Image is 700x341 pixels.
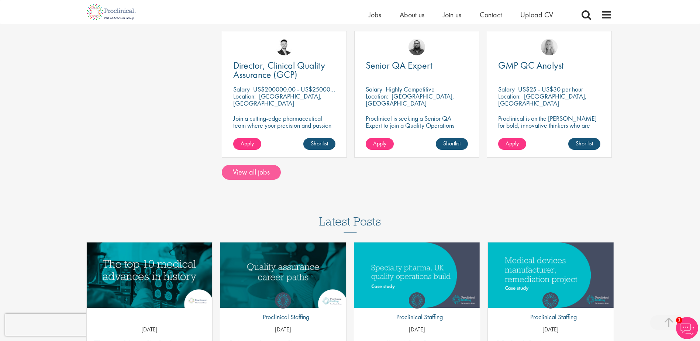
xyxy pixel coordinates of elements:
[525,312,577,322] p: Proclinical Staffing
[257,292,309,325] a: Proclinical Staffing Proclinical Staffing
[354,242,480,308] a: Link to a post
[366,59,432,72] span: Senior QA Expert
[525,292,577,325] a: Proclinical Staffing Proclinical Staffing
[233,59,325,81] span: Director, Clinical Quality Assurance (GCP)
[506,139,519,147] span: Apply
[233,92,322,107] p: [GEOGRAPHIC_DATA], [GEOGRAPHIC_DATA]
[366,115,468,143] p: Proclinical is seeking a Senior QA Expert to join a Quality Operations team in [GEOGRAPHIC_DATA],...
[676,317,682,323] span: 1
[233,92,256,100] span: Location:
[542,292,559,309] img: Proclinical Staffing
[498,92,521,100] span: Location:
[520,10,553,20] a: Upload CV
[366,61,468,70] a: Senior QA Expert
[233,115,335,143] p: Join a cutting-edge pharmaceutical team where your precision and passion for quality will help sh...
[366,92,388,100] span: Location:
[488,325,614,334] p: [DATE]
[354,325,480,334] p: [DATE]
[488,242,614,308] a: Link to a post
[319,215,381,233] h3: Latest Posts
[409,292,425,309] img: Proclinical Staffing
[541,39,558,55] img: Shannon Briggs
[233,61,335,79] a: Director, Clinical Quality Assurance (GCP)
[498,115,600,150] p: Proclinical is on the [PERSON_NAME] for bold, innovative thinkers who are ready to help push the ...
[87,242,213,308] a: Link to a post
[275,292,291,309] img: Proclinical Staffing
[676,317,698,339] img: Chatbot
[391,292,443,325] a: Proclinical Staffing Proclinical Staffing
[257,312,309,322] p: Proclinical Staffing
[303,138,335,150] a: Shortlist
[220,325,346,334] p: [DATE]
[386,85,435,93] p: Highly Competitive
[366,138,394,150] a: Apply
[518,85,583,93] p: US$25 - US$30 per hour
[276,39,293,55] img: Joshua Godden
[498,61,600,70] a: GMP QC Analyst
[498,85,515,93] span: Salary
[366,92,454,107] p: [GEOGRAPHIC_DATA], [GEOGRAPHIC_DATA]
[222,165,281,180] a: View all jobs
[498,59,564,72] span: GMP QC Analyst
[400,10,424,20] a: About us
[498,138,526,150] a: Apply
[233,138,261,150] a: Apply
[241,139,254,147] span: Apply
[369,10,381,20] a: Jobs
[568,138,600,150] a: Shortlist
[253,85,371,93] p: US$200000.00 - US$250000.00 per annum
[87,242,213,308] img: Top 10 medical advances in history
[87,325,213,334] p: [DATE]
[373,139,386,147] span: Apply
[480,10,502,20] a: Contact
[498,92,587,107] p: [GEOGRAPHIC_DATA], [GEOGRAPHIC_DATA]
[408,39,425,55] img: Ashley Bennett
[436,138,468,150] a: Shortlist
[443,10,461,20] a: Join us
[220,242,346,308] a: Link to a post
[233,85,250,93] span: Salary
[5,314,100,336] iframe: reCAPTCHA
[391,312,443,322] p: Proclinical Staffing
[366,85,382,93] span: Salary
